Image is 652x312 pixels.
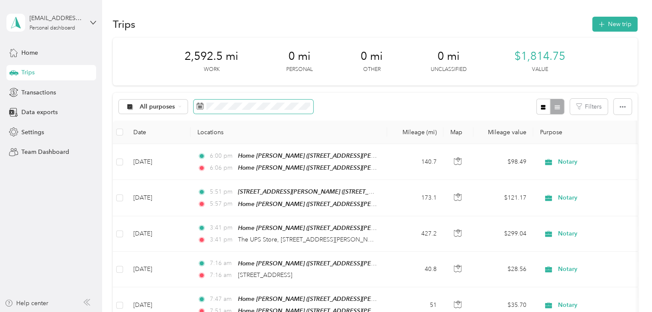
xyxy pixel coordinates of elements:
[438,50,460,63] span: 0 mi
[431,66,467,74] p: Unclassified
[126,252,191,287] td: [DATE]
[387,180,443,216] td: 173.1
[532,66,548,74] p: Value
[238,200,529,208] span: Home [PERSON_NAME] ([STREET_ADDRESS][PERSON_NAME] , [PERSON_NAME], [GEOGRAPHIC_DATA])
[238,152,529,159] span: Home [PERSON_NAME] ([STREET_ADDRESS][PERSON_NAME] , [PERSON_NAME], [GEOGRAPHIC_DATA])
[29,26,75,31] div: Personal dashboard
[288,50,311,63] span: 0 mi
[387,252,443,287] td: 40.8
[209,151,234,161] span: 6:00 pm
[5,299,48,308] button: Help center
[126,121,191,144] th: Date
[238,236,382,243] span: The UPS Store, [STREET_ADDRESS][PERSON_NAME]
[29,14,83,23] div: [EMAIL_ADDRESS][DOMAIN_NAME]
[185,50,238,63] span: 2,592.5 mi
[238,271,292,279] span: [STREET_ADDRESS]
[21,128,44,137] span: Settings
[126,180,191,216] td: [DATE]
[209,294,234,304] span: 7:47 am
[443,121,473,144] th: Map
[286,66,313,74] p: Personal
[387,216,443,252] td: 427.2
[238,224,529,232] span: Home [PERSON_NAME] ([STREET_ADDRESS][PERSON_NAME] , [PERSON_NAME], [GEOGRAPHIC_DATA])
[558,300,636,310] span: Notary
[473,180,533,216] td: $121.17
[558,193,636,203] span: Notary
[558,265,636,274] span: Notary
[238,164,529,171] span: Home [PERSON_NAME] ([STREET_ADDRESS][PERSON_NAME] , [PERSON_NAME], [GEOGRAPHIC_DATA])
[209,271,234,280] span: 7:16 am
[558,157,636,167] span: Notary
[514,50,565,63] span: $1,814.75
[558,229,636,238] span: Notary
[21,48,38,57] span: Home
[113,20,135,29] h1: Trips
[209,259,234,268] span: 7:16 am
[126,144,191,180] td: [DATE]
[21,147,69,156] span: Team Dashboard
[363,66,381,74] p: Other
[387,121,443,144] th: Mileage (mi)
[21,88,56,97] span: Transactions
[209,187,234,197] span: 5:51 pm
[209,199,234,209] span: 5:57 pm
[387,144,443,180] td: 140.7
[204,66,220,74] p: Work
[140,104,175,110] span: All purposes
[191,121,387,144] th: Locations
[209,223,234,233] span: 3:41 pm
[604,264,652,312] iframe: Everlance-gr Chat Button Frame
[21,108,58,117] span: Data exports
[570,99,608,115] button: Filters
[473,121,533,144] th: Mileage value
[126,216,191,252] td: [DATE]
[592,17,637,32] button: New trip
[238,295,529,303] span: Home [PERSON_NAME] ([STREET_ADDRESS][PERSON_NAME] , [PERSON_NAME], [GEOGRAPHIC_DATA])
[209,163,234,173] span: 6:06 pm
[473,216,533,252] td: $299.04
[238,188,451,195] span: [STREET_ADDRESS][PERSON_NAME] ([STREET_ADDRESS][PERSON_NAME], )
[238,260,529,267] span: Home [PERSON_NAME] ([STREET_ADDRESS][PERSON_NAME] , [PERSON_NAME], [GEOGRAPHIC_DATA])
[361,50,383,63] span: 0 mi
[21,68,35,77] span: Trips
[473,252,533,287] td: $28.56
[473,144,533,180] td: $98.49
[209,235,234,244] span: 3:41 pm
